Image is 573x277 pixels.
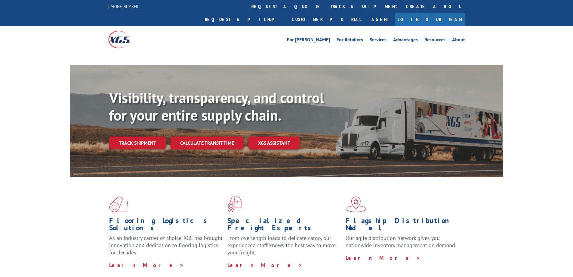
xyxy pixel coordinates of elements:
[227,235,341,261] p: From overlength loads to delicate cargo, our experienced staff knows the best way to move your fr...
[346,254,421,261] a: Learn More >
[109,197,128,212] img: xgs-icon-total-supply-chain-intelligence-red
[346,217,459,235] h1: Flagship Distribution Model
[108,3,140,9] a: [PHONE_NUMBER]
[287,13,365,26] a: Customer Portal
[287,37,330,44] a: For [PERSON_NAME]
[370,37,387,44] a: Services
[200,13,287,26] a: Request a pickup
[424,37,445,44] a: Resources
[337,37,363,44] a: For Retailers
[452,37,465,44] a: About
[227,197,242,212] img: xgs-icon-focused-on-flooring-red
[346,235,456,249] span: Our agile distribution network gives you nationwide inventory management on demand.
[109,262,184,269] a: Learn More >
[109,88,324,124] b: Visibility, transparency, and control for your entire supply chain.
[109,235,223,256] span: As an industry carrier of choice, XGS has brought innovation and dedication to flooring logistics...
[171,137,244,150] a: Calculate transit time
[248,137,300,150] a: XGS ASSISTANT
[109,217,223,235] h1: Flooring Logistics Solutions
[346,197,366,212] img: xgs-icon-flagship-distribution-model-red
[365,13,395,26] a: Agent
[109,137,166,149] a: Track shipment
[395,13,465,26] a: Join Our Team
[227,217,341,235] h1: Specialized Freight Experts
[227,262,302,269] a: Learn More >
[393,37,418,44] a: Advantages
